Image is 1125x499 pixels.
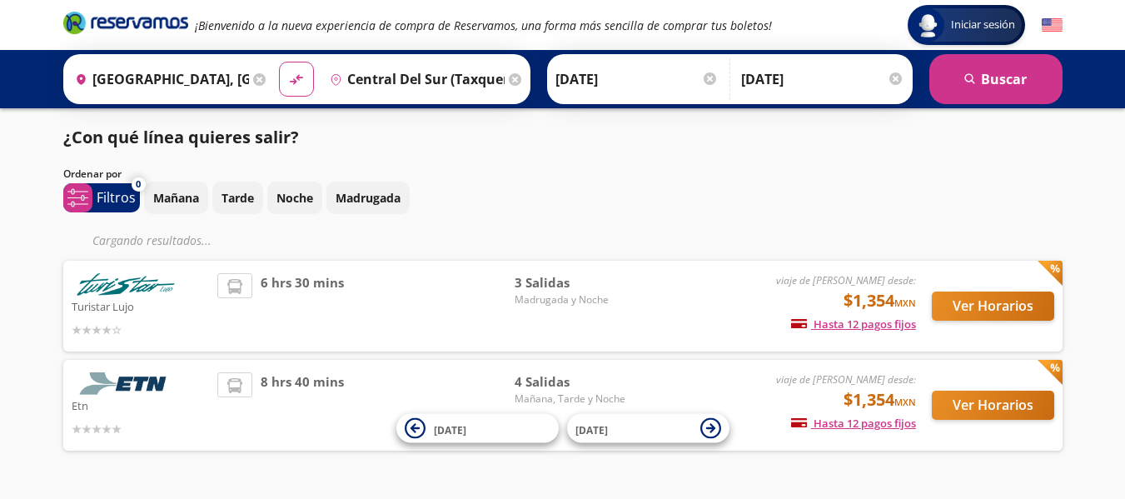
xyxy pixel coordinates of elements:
input: Buscar Origen [68,58,250,100]
img: Turistar Lujo [72,273,180,296]
span: $1,354 [844,387,916,412]
em: viaje de [PERSON_NAME] desde: [776,273,916,287]
em: viaje de [PERSON_NAME] desde: [776,372,916,387]
span: Hasta 12 pagos fijos [791,317,916,332]
img: Etn [72,372,180,395]
p: ¿Con qué línea quieres salir? [63,125,299,150]
em: Cargando resultados ... [92,232,212,248]
p: Filtros [97,187,136,207]
span: 4 Salidas [515,372,631,392]
span: Madrugada y Noche [515,292,631,307]
p: Mañana [153,189,199,207]
p: Noche [276,189,313,207]
button: [DATE] [567,414,729,443]
p: Ordenar por [63,167,122,182]
span: 6 hrs 30 mins [261,273,344,339]
input: Opcional [741,58,904,100]
button: 0Filtros [63,183,140,212]
a: Brand Logo [63,10,188,40]
button: Tarde [212,182,263,214]
p: Etn [72,395,210,415]
span: Hasta 12 pagos fijos [791,416,916,431]
button: Ver Horarios [932,391,1054,420]
button: Noche [267,182,322,214]
span: 0 [136,177,141,192]
span: [DATE] [434,422,466,437]
span: 3 Salidas [515,273,631,292]
input: Elegir Fecha [555,58,719,100]
em: ¡Bienvenido a la nueva experiencia de compra de Reservamos, una forma más sencilla de comprar tus... [195,17,772,33]
small: MXN [894,297,916,309]
button: Ver Horarios [932,292,1054,321]
span: 8 hrs 40 mins [261,372,344,438]
button: Buscar [929,54,1063,104]
p: Madrugada [336,189,401,207]
button: English [1042,15,1063,36]
button: Madrugada [326,182,410,214]
p: Tarde [222,189,254,207]
span: Mañana, Tarde y Noche [515,392,631,407]
p: Turistar Lujo [72,296,210,316]
span: $1,354 [844,288,916,313]
input: Buscar Destino [323,58,505,100]
button: Mañana [144,182,208,214]
span: [DATE] [575,422,608,437]
button: [DATE] [396,414,559,443]
span: Iniciar sesión [944,17,1022,33]
small: MXN [894,396,916,408]
i: Brand Logo [63,10,188,35]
